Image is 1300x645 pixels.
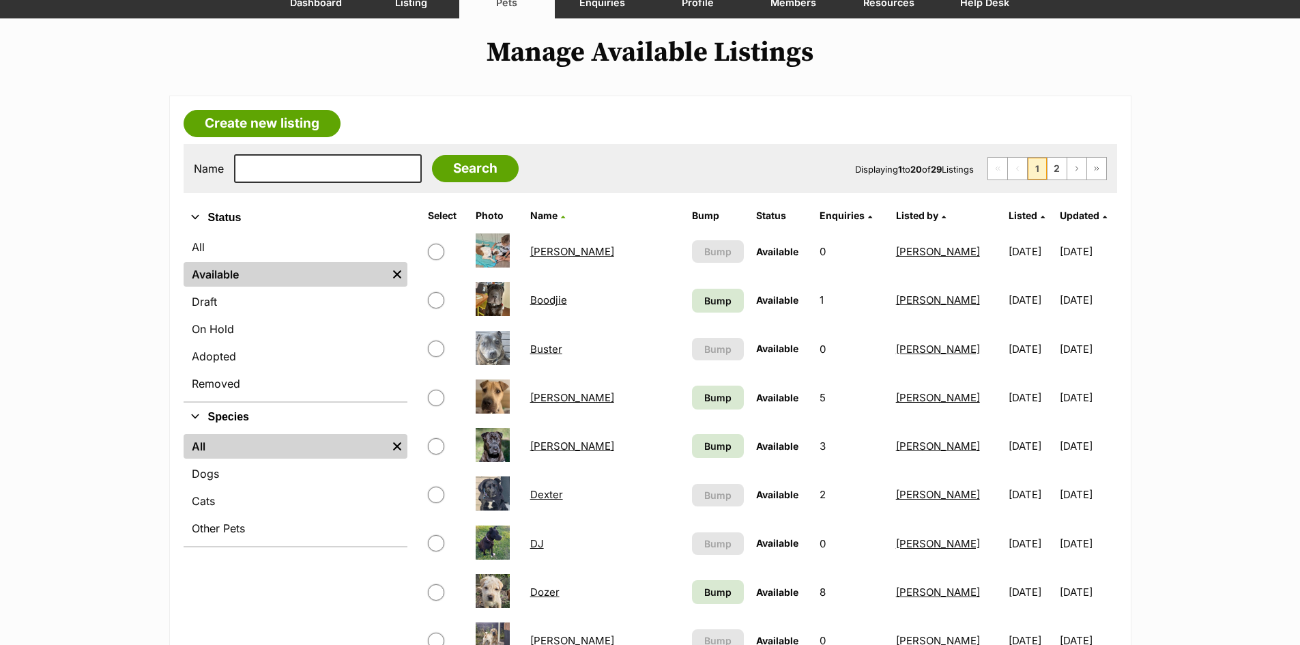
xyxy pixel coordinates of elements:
a: Buster [530,343,562,356]
button: Bump [692,532,744,555]
a: Name [530,210,565,221]
a: [PERSON_NAME] [896,293,980,306]
label: Name [194,162,224,175]
td: [DATE] [1060,471,1115,518]
td: [DATE] [1003,520,1058,567]
input: Search [432,155,519,182]
span: Page 1 [1028,158,1047,180]
a: Last page [1087,158,1106,180]
a: [PERSON_NAME] [530,245,614,258]
span: First page [988,158,1007,180]
a: All [184,235,407,259]
span: Displaying to of Listings [855,164,974,175]
td: [DATE] [1060,569,1115,616]
td: 0 [814,326,889,373]
a: Adopted [184,344,407,369]
td: [DATE] [1003,326,1058,373]
td: [DATE] [1003,471,1058,518]
span: Available [756,537,798,549]
a: [PERSON_NAME] [896,488,980,501]
a: Bump [692,386,744,410]
span: Bump [704,439,732,453]
button: Bump [692,338,744,360]
th: Select [422,205,469,227]
button: Species [184,408,407,426]
a: [PERSON_NAME] [896,537,980,550]
td: [DATE] [1060,228,1115,275]
div: Species [184,431,407,546]
a: Next page [1067,158,1086,180]
a: Dogs [184,461,407,486]
td: [DATE] [1060,326,1115,373]
span: translation missing: en.admin.listings.index.attributes.enquiries [820,210,865,221]
span: Listed [1009,210,1037,221]
a: Bump [692,580,744,604]
a: [PERSON_NAME] [896,586,980,599]
span: Bump [704,585,732,599]
span: Available [756,392,798,403]
a: Remove filter [387,262,407,287]
a: Bump [692,434,744,458]
a: Create new listing [184,110,341,137]
span: Bump [704,244,732,259]
span: Bump [704,293,732,308]
a: [PERSON_NAME] [530,391,614,404]
span: Available [756,246,798,257]
a: [PERSON_NAME] [896,343,980,356]
td: [DATE] [1003,422,1058,470]
span: Available [756,343,798,354]
button: Bump [692,484,744,506]
td: [DATE] [1003,228,1058,275]
a: Cats [184,489,407,513]
td: [DATE] [1003,374,1058,421]
a: Removed [184,371,407,396]
a: Remove filter [387,434,407,459]
td: 8 [814,569,889,616]
a: Updated [1060,210,1107,221]
td: 0 [814,520,889,567]
button: Bump [692,240,744,263]
td: [DATE] [1003,569,1058,616]
nav: Pagination [987,157,1107,180]
a: On Hold [184,317,407,341]
span: Bump [704,342,732,356]
span: Name [530,210,558,221]
td: 1 [814,276,889,324]
strong: 20 [910,164,922,175]
a: Dozer [530,586,560,599]
a: Other Pets [184,516,407,541]
td: [DATE] [1003,276,1058,324]
td: [DATE] [1060,276,1115,324]
th: Bump [687,205,749,227]
a: Bump [692,289,744,313]
span: Available [756,440,798,452]
span: Available [756,294,798,306]
span: Bump [704,488,732,502]
strong: 1 [898,164,902,175]
a: Boodjie [530,293,567,306]
button: Status [184,209,407,227]
span: Previous page [1008,158,1027,180]
a: [PERSON_NAME] [896,245,980,258]
span: Bump [704,390,732,405]
a: Listed [1009,210,1045,221]
div: Status [184,232,407,401]
span: Bump [704,536,732,551]
a: [PERSON_NAME] [530,440,614,453]
td: [DATE] [1060,422,1115,470]
span: Available [756,586,798,598]
th: Status [751,205,813,227]
a: Draft [184,289,407,314]
a: Available [184,262,387,287]
a: Enquiries [820,210,872,221]
a: Page 2 [1048,158,1067,180]
a: [PERSON_NAME] [896,440,980,453]
a: All [184,434,387,459]
td: 3 [814,422,889,470]
a: Dexter [530,488,563,501]
td: 0 [814,228,889,275]
strong: 29 [931,164,942,175]
td: 5 [814,374,889,421]
th: Photo [470,205,523,227]
span: Available [756,489,798,500]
